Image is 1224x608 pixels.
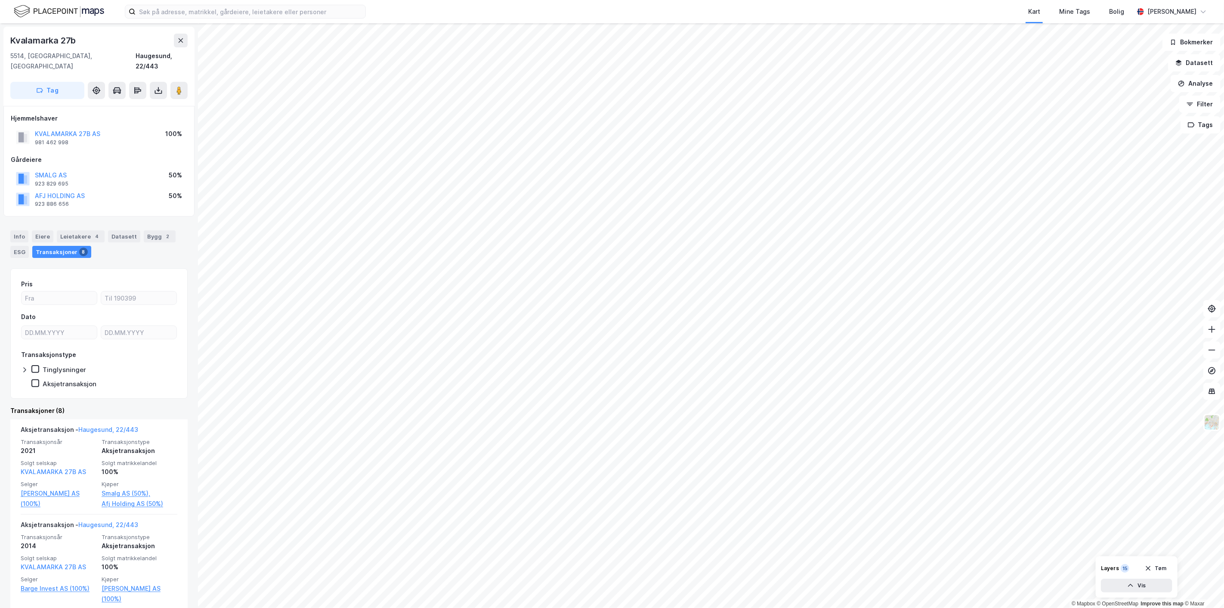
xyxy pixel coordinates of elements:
[10,51,136,71] div: 5514, [GEOGRAPHIC_DATA], [GEOGRAPHIC_DATA]
[10,406,188,416] div: Transaksjoner (8)
[164,232,172,241] div: 2
[21,583,96,594] a: Barge Invest AS (100%)
[102,481,177,488] span: Kjøper
[21,446,96,456] div: 2021
[21,520,138,534] div: Aksjetransaksjon -
[21,425,138,438] div: Aksjetransaksjon -
[1139,561,1172,575] button: Tøm
[10,246,29,258] div: ESG
[21,534,96,541] span: Transaksjonsår
[102,541,177,551] div: Aksjetransaksjon
[21,555,96,562] span: Solgt selskap
[21,563,86,571] a: KVALAMARKA 27B AS
[136,51,188,71] div: Haugesund, 22/443
[1059,6,1090,17] div: Mine Tags
[165,129,182,139] div: 100%
[1028,6,1040,17] div: Kart
[108,230,140,242] div: Datasett
[1121,564,1129,573] div: 15
[169,170,182,180] div: 50%
[10,230,28,242] div: Info
[21,438,96,446] span: Transaksjonsår
[102,499,177,509] a: Afj Holding AS (50%)
[169,191,182,201] div: 50%
[1181,567,1224,608] iframe: Chat Widget
[102,562,177,572] div: 100%
[1181,567,1224,608] div: Kontrollprogram for chat
[1097,601,1139,607] a: OpenStreetMap
[1101,579,1172,592] button: Vis
[102,446,177,456] div: Aksjetransaksjon
[1109,6,1124,17] div: Bolig
[21,481,96,488] span: Selger
[11,113,187,124] div: Hjemmelshaver
[1162,34,1221,51] button: Bokmerker
[21,312,36,322] div: Dato
[35,180,68,187] div: 923 829 695
[10,82,84,99] button: Tag
[102,576,177,583] span: Kjøper
[57,230,105,242] div: Leietakere
[1179,96,1221,113] button: Filter
[102,534,177,541] span: Transaksjonstype
[144,230,176,242] div: Bygg
[21,459,96,467] span: Solgt selskap
[32,230,53,242] div: Eiere
[21,488,96,509] a: [PERSON_NAME] AS (100%)
[35,201,69,208] div: 923 886 656
[1168,54,1221,71] button: Datasett
[11,155,187,165] div: Gårdeiere
[78,521,138,528] a: Haugesund, 22/443
[22,292,97,304] input: Fra
[22,326,97,339] input: DD.MM.YYYY
[93,232,101,241] div: 4
[1181,116,1221,133] button: Tags
[79,248,88,256] div: 8
[14,4,104,19] img: logo.f888ab2527a4732fd821a326f86c7f29.svg
[1141,601,1184,607] a: Improve this map
[102,488,177,499] a: Smalg AS (50%),
[43,366,86,374] div: Tinglysninger
[21,541,96,551] div: 2014
[43,380,96,388] div: Aksjetransaksjon
[102,459,177,467] span: Solgt matrikkelandel
[35,139,68,146] div: 981 462 998
[101,326,176,339] input: DD.MM.YYYY
[21,279,33,289] div: Pris
[102,583,177,604] a: [PERSON_NAME] AS (100%)
[1072,601,1095,607] a: Mapbox
[1204,414,1220,431] img: Z
[1101,565,1119,572] div: Layers
[78,426,138,433] a: Haugesund, 22/443
[32,246,91,258] div: Transaksjoner
[136,5,365,18] input: Søk på adresse, matrikkel, gårdeiere, leietakere eller personer
[1171,75,1221,92] button: Analyse
[1147,6,1196,17] div: [PERSON_NAME]
[21,468,86,475] a: KVALAMARKA 27B AS
[21,576,96,583] span: Selger
[102,555,177,562] span: Solgt matrikkelandel
[10,34,77,47] div: Kvalamarka 27b
[21,350,76,360] div: Transaksjonstype
[102,467,177,477] div: 100%
[101,292,176,304] input: Til 190399
[102,438,177,446] span: Transaksjonstype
